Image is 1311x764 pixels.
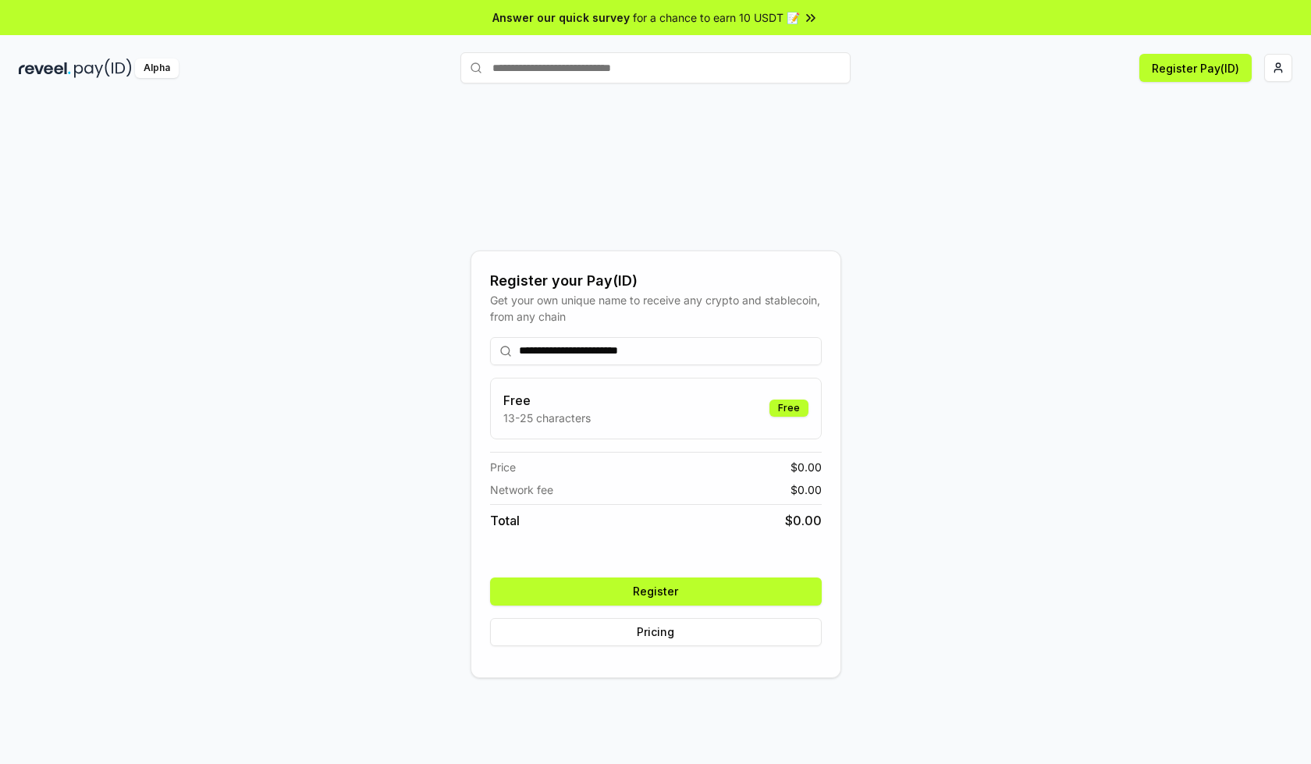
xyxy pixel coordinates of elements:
button: Register Pay(ID) [1139,54,1252,82]
span: Network fee [490,481,553,498]
span: Price [490,459,516,475]
h3: Free [503,391,591,410]
button: Register [490,577,822,606]
span: $ 0.00 [791,459,822,475]
button: Pricing [490,618,822,646]
img: pay_id [74,59,132,78]
span: $ 0.00 [791,481,822,498]
span: Answer our quick survey [492,9,630,26]
p: 13-25 characters [503,410,591,426]
div: Get your own unique name to receive any crypto and stablecoin, from any chain [490,292,822,325]
div: Register your Pay(ID) [490,270,822,292]
img: reveel_dark [19,59,71,78]
span: $ 0.00 [785,511,822,530]
div: Free [769,400,808,417]
span: for a chance to earn 10 USDT 📝 [633,9,800,26]
span: Total [490,511,520,530]
div: Alpha [135,59,179,78]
